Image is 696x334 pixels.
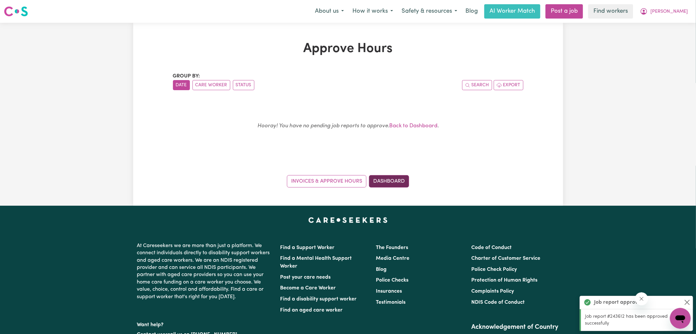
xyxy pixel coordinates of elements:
[137,319,273,328] p: Want help?
[585,313,689,327] p: Job report #243612 has been approved successfully
[494,80,523,90] button: Export
[280,297,357,302] a: Find a disability support worker
[173,74,200,79] span: Group by:
[471,267,517,272] a: Police Check Policy
[588,4,633,19] a: Find workers
[594,299,644,306] strong: Job report approved
[4,6,28,17] img: Careseekers logo
[389,123,437,129] a: Back to Dashboard
[257,123,389,129] em: Hooray! You have no pending job reports to approve.
[376,289,402,294] a: Insurances
[636,5,692,18] button: My Account
[471,300,525,305] a: NDIS Code of Conduct
[369,175,409,188] a: Dashboard
[4,4,28,19] a: Careseekers logo
[311,5,348,18] button: About us
[348,5,397,18] button: How it works
[173,80,190,90] button: sort invoices by date
[462,4,482,19] a: Blog
[650,8,688,15] span: [PERSON_NAME]
[462,80,492,90] button: Search
[376,300,405,305] a: Testimonials
[376,267,387,272] a: Blog
[376,245,408,250] a: The Founders
[471,289,514,294] a: Complaints Policy
[635,292,648,305] iframe: Close message
[546,4,583,19] a: Post a job
[670,308,691,329] iframe: Button to launch messaging window
[471,323,559,331] h2: Acknowledgement of Country
[376,278,408,283] a: Police Checks
[471,256,540,261] a: Charter of Customer Service
[484,4,540,19] a: AI Worker Match
[308,217,388,223] a: Careseekers home page
[280,256,352,269] a: Find a Mental Health Support Worker
[471,278,537,283] a: Protection of Human Rights
[280,308,343,313] a: Find an aged care worker
[280,285,336,291] a: Become a Care Worker
[397,5,462,18] button: Safety & resources
[4,5,39,10] span: Need any help?
[471,245,512,250] a: Code of Conduct
[287,175,366,188] a: Invoices & Approve Hours
[233,80,254,90] button: sort invoices by paid status
[137,240,273,303] p: At Careseekers we are more than just a platform. We connect individuals directly to disability su...
[376,256,409,261] a: Media Centre
[280,245,335,250] a: Find a Support Worker
[192,80,230,90] button: sort invoices by care worker
[280,275,331,280] a: Post your care needs
[257,123,439,129] small: .
[173,41,523,57] h1: Approve Hours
